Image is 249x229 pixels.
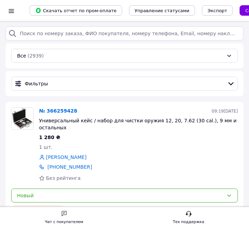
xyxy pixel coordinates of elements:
[46,175,81,181] span: Без рейтинга
[129,5,195,16] button: Управление статусами
[11,107,33,130] a: Фото товару
[39,144,53,150] span: 1 шт.
[39,118,236,130] span: Универсальный кейс / набор для чистки оружия 12, 20, 7.62 (30 cal.), 9 мм и остальных
[25,80,224,87] span: Фильтры
[6,26,243,40] input: Поиск по номеру заказа, ФИО покупателя, номеру телефона, Email, номеру накладной
[135,8,189,13] span: Управление статусами
[17,192,224,199] div: Новый
[39,135,60,140] span: 1 280 ₴
[45,219,83,226] div: Чат с покупателем
[30,5,122,16] button: Скачать отчет по пром-оплате
[35,7,116,14] span: Скачать отчет по пром-оплате
[212,109,238,114] span: 09:19[DATE]
[173,219,204,226] div: Тех поддержка
[207,8,227,13] span: Экспорт
[46,154,86,161] a: [PERSON_NAME]
[47,164,92,170] a: [PHONE_NUMBER]
[39,108,77,114] a: № 366259428
[202,5,233,16] button: Экспорт
[11,205,65,214] div: Ошибка оплаты
[12,108,33,129] img: Фото товару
